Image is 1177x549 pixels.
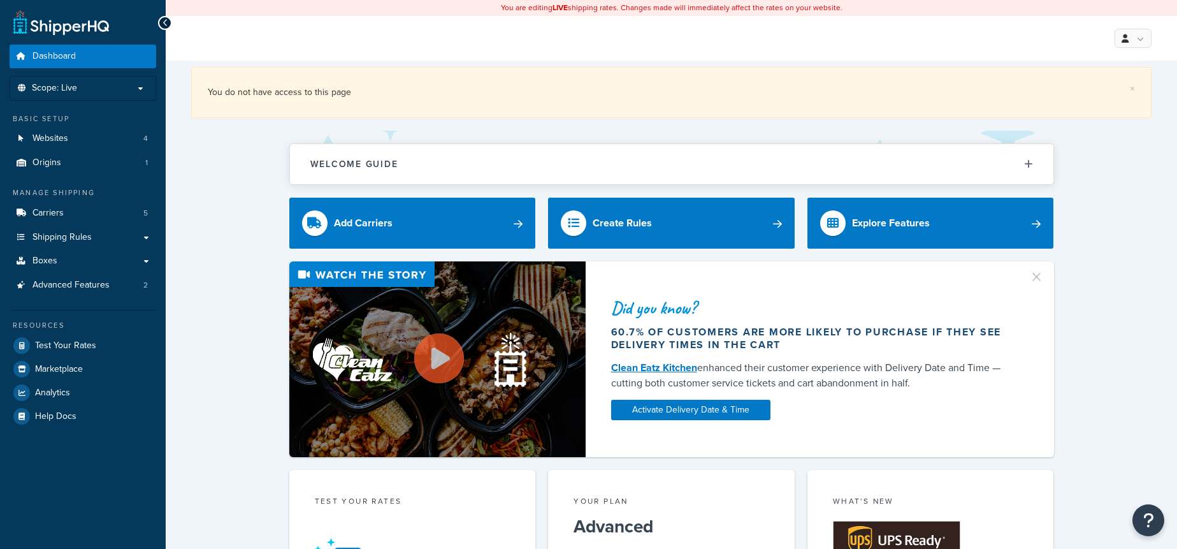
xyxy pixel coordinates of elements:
span: Dashboard [32,51,76,62]
div: Did you know? [611,299,1014,317]
img: Video thumbnail [289,261,586,457]
div: 60.7% of customers are more likely to purchase if they see delivery times in the cart [611,326,1014,351]
a: Activate Delivery Date & Time [611,400,770,420]
span: 5 [143,208,148,219]
div: Your Plan [574,495,769,510]
span: Carriers [32,208,64,219]
a: Help Docs [10,405,156,428]
div: Add Carriers [334,214,393,232]
span: 1 [145,157,148,168]
a: Create Rules [548,198,795,249]
a: Clean Eatz Kitchen [611,360,697,375]
h5: Advanced [574,516,769,537]
a: Websites4 [10,127,156,150]
span: Origins [32,157,61,168]
a: Boxes [10,249,156,273]
div: Manage Shipping [10,187,156,198]
a: Test Your Rates [10,334,156,357]
div: Basic Setup [10,113,156,124]
div: enhanced their customer experience with Delivery Date and Time — cutting both customer service ti... [611,360,1014,391]
b: LIVE [552,2,568,13]
button: Open Resource Center [1132,504,1164,536]
a: Origins1 [10,151,156,175]
button: Welcome Guide [290,144,1053,184]
a: Explore Features [807,198,1054,249]
a: Analytics [10,381,156,404]
span: 2 [143,280,148,291]
span: Scope: Live [32,83,77,94]
a: × [1130,84,1135,94]
div: What's New [833,495,1029,510]
a: Marketplace [10,358,156,381]
a: Shipping Rules [10,226,156,249]
div: Resources [10,320,156,331]
span: Boxes [32,256,57,267]
a: Dashboard [10,45,156,68]
span: Shipping Rules [32,232,92,243]
li: Carriers [10,201,156,225]
span: Marketplace [35,364,83,375]
span: Advanced Features [32,280,110,291]
a: Add Carriers [289,198,536,249]
span: 4 [143,133,148,144]
div: Create Rules [593,214,652,232]
div: Explore Features [852,214,930,232]
div: You do not have access to this page [208,84,1135,101]
span: Websites [32,133,68,144]
a: Advanced Features2 [10,274,156,297]
a: Carriers5 [10,201,156,225]
li: Advanced Features [10,274,156,297]
span: Analytics [35,388,70,399]
span: Help Docs [35,411,76,422]
li: Websites [10,127,156,150]
span: Test Your Rates [35,340,96,351]
li: Origins [10,151,156,175]
div: Test your rates [315,495,510,510]
h2: Welcome Guide [310,159,398,169]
